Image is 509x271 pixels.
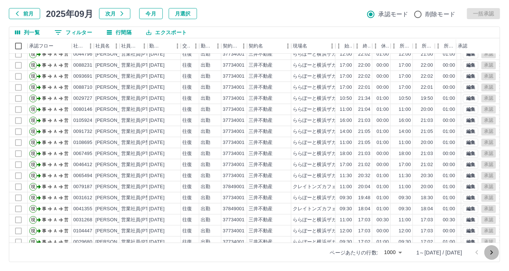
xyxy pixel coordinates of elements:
[95,73,136,80] div: [PERSON_NAME]
[121,73,160,80] div: 営業社員(PT契約)
[340,62,352,69] div: 17:00
[399,162,411,169] div: 17:00
[9,27,46,38] button: 列選択
[223,95,245,102] div: 37734001
[42,151,46,156] text: 事
[201,84,210,91] div: 出勤
[101,27,137,38] button: 行間隔
[381,38,389,54] div: 休憩
[53,85,57,90] text: Ａ
[293,73,404,80] div: ららぽーと横浜ザガーデンレストランフォーシュン
[121,106,160,113] div: 営業社員(PT契約)
[95,95,136,102] div: [PERSON_NAME]
[46,8,93,19] h5: 2025年09月
[64,140,69,145] text: 営
[53,151,57,156] text: Ａ
[42,74,46,79] text: 事
[149,162,165,169] div: [DATE]
[121,84,160,91] div: 営業社員(PT契約)
[421,173,433,180] div: 20:30
[121,151,160,158] div: 営業社員(PT契約)
[64,129,69,134] text: 営
[139,8,163,19] button: 今月
[53,118,57,123] text: Ａ
[282,41,294,52] button: メニュー
[42,52,46,57] text: 事
[73,62,92,69] div: 0088231
[399,62,411,69] div: 17:00
[73,173,92,180] div: 0065494
[64,52,69,57] text: 営
[31,74,35,79] text: 現
[443,173,455,180] div: 01:00
[31,96,35,101] text: 現
[291,38,336,54] div: 現場名
[358,73,371,80] div: 22:02
[422,38,433,54] div: 所定終業
[377,62,389,69] div: 00:00
[377,95,389,102] div: 01:00
[238,41,249,52] button: メニュー
[377,162,389,169] div: 00:00
[73,95,92,102] div: 0029727
[95,117,136,124] div: [PERSON_NAME]
[121,162,160,169] div: 営業社員(PT契約)
[140,27,193,38] button: エクスポート
[249,62,273,69] div: 三井不動産
[377,84,389,91] div: 00:00
[121,51,160,58] div: 営業社員(PT契約)
[149,51,165,58] div: [DATE]
[421,151,433,158] div: 21:03
[95,51,136,58] div: [PERSON_NAME]
[463,150,478,158] button: 編集
[149,95,165,102] div: [DATE]
[358,173,371,180] div: 20:32
[149,140,165,147] div: [DATE]
[73,38,85,54] div: 社員番号
[358,162,371,169] div: 21:02
[249,129,273,135] div: 三井不動産
[73,51,92,58] div: 0044796
[463,161,478,169] button: 編集
[201,151,210,158] div: 出勤
[358,140,371,147] div: 21:05
[463,84,478,92] button: 編集
[64,74,69,79] text: 営
[327,41,338,52] button: メニュー
[223,140,245,147] div: 37734001
[421,84,433,91] div: 22:01
[31,63,35,68] text: 現
[182,151,192,158] div: 往復
[95,62,136,69] div: [PERSON_NAME]
[443,151,455,158] div: 00:00
[421,73,433,80] div: 22:02
[31,107,35,112] text: 現
[377,106,389,113] div: 01:00
[443,62,455,69] div: 00:00
[53,140,57,145] text: Ａ
[53,96,57,101] text: Ａ
[340,84,352,91] div: 17:00
[463,50,478,59] button: 編集
[443,140,455,147] div: 01:00
[443,95,455,102] div: 01:00
[249,73,273,80] div: 三井不動産
[249,95,273,102] div: 三井不動産
[399,73,411,80] div: 17:00
[9,8,40,19] button: 前月
[182,173,192,180] div: 往復
[443,106,455,113] div: 01:00
[223,51,245,58] div: 37734001
[182,129,192,135] div: 往復
[293,162,404,169] div: ららぽーと横浜ザガーデンレストランフォーシュン
[463,128,478,136] button: 編集
[223,151,245,158] div: 37734001
[293,38,307,54] div: 現場名
[95,151,136,158] div: [PERSON_NAME]
[64,151,69,156] text: 営
[121,173,160,180] div: 営業社員(PT契約)
[201,73,210,80] div: 出勤
[340,95,352,102] div: 10:50
[53,63,57,68] text: Ａ
[443,129,455,135] div: 01:00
